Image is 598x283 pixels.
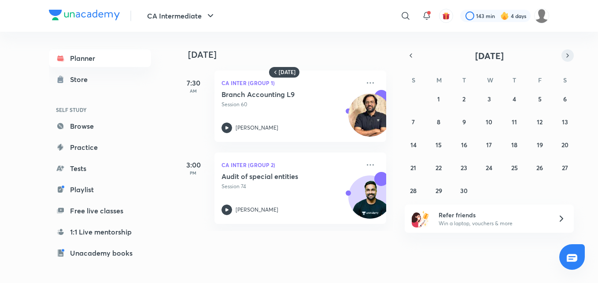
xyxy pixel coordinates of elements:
button: September 16, 2025 [457,138,471,152]
button: September 10, 2025 [482,115,496,129]
abbr: September 14, 2025 [410,141,417,149]
abbr: Friday [538,76,542,84]
abbr: September 8, 2025 [437,118,440,126]
abbr: Wednesday [487,76,493,84]
p: PM [176,170,211,175]
button: September 9, 2025 [457,115,471,129]
abbr: September 21, 2025 [410,164,416,172]
abbr: September 3, 2025 [487,95,491,103]
button: September 27, 2025 [558,160,572,175]
button: September 3, 2025 [482,92,496,106]
img: Company Logo [49,10,120,20]
button: September 15, 2025 [432,138,446,152]
button: avatar [439,9,453,23]
abbr: September 5, 2025 [538,95,542,103]
button: September 20, 2025 [558,138,572,152]
button: September 4, 2025 [507,92,521,106]
abbr: September 10, 2025 [486,118,492,126]
a: Tests [49,160,151,177]
abbr: September 7, 2025 [412,118,415,126]
button: September 8, 2025 [432,115,446,129]
abbr: September 9, 2025 [462,118,466,126]
abbr: Tuesday [462,76,466,84]
abbr: September 6, 2025 [563,95,567,103]
abbr: September 23, 2025 [461,164,467,172]
button: September 28, 2025 [406,183,421,197]
button: September 17, 2025 [482,138,496,152]
p: Session 74 [221,182,360,190]
button: September 11, 2025 [507,115,521,129]
abbr: September 26, 2025 [536,164,543,172]
button: September 6, 2025 [558,92,572,106]
button: September 24, 2025 [482,160,496,175]
button: September 2, 2025 [457,92,471,106]
img: Avatar [349,180,391,223]
h6: Refer friends [439,210,547,220]
button: September 13, 2025 [558,115,572,129]
a: Company Logo [49,10,120,22]
p: CA Inter (Group 2) [221,160,360,170]
button: September 7, 2025 [406,115,421,129]
abbr: Thursday [513,76,516,84]
abbr: September 20, 2025 [561,141,568,149]
h5: 7:30 [176,78,211,88]
img: Shikha kumari [534,8,549,23]
div: Store [70,74,93,85]
abbr: September 22, 2025 [436,164,442,172]
h4: [DATE] [188,49,395,60]
button: September 12, 2025 [533,115,547,129]
abbr: September 25, 2025 [511,164,518,172]
button: September 26, 2025 [533,160,547,175]
abbr: Saturday [563,76,567,84]
button: September 30, 2025 [457,183,471,197]
abbr: September 24, 2025 [486,164,492,172]
h6: SELF STUDY [49,102,151,117]
button: September 23, 2025 [457,160,471,175]
abbr: September 18, 2025 [511,141,517,149]
abbr: September 17, 2025 [486,141,492,149]
button: CA Intermediate [142,7,221,25]
p: CA Inter (Group 1) [221,78,360,88]
button: September 29, 2025 [432,183,446,197]
p: Win a laptop, vouchers & more [439,220,547,227]
a: Store [49,71,151,88]
p: [PERSON_NAME] [236,206,278,214]
span: [DATE] [475,50,504,62]
abbr: September 2, 2025 [462,95,465,103]
button: [DATE] [417,49,561,62]
a: Planner [49,49,151,67]
a: Playlist [49,181,151,198]
abbr: September 16, 2025 [461,141,467,149]
p: Session 60 [221,101,360,108]
img: streak [500,11,509,20]
a: Practice [49,138,151,156]
p: AM [176,88,211,93]
button: September 1, 2025 [432,92,446,106]
h5: 3:00 [176,160,211,170]
button: September 5, 2025 [533,92,547,106]
h5: Audit of special entities [221,172,331,181]
abbr: September 12, 2025 [537,118,543,126]
abbr: September 29, 2025 [436,186,442,195]
a: Free live classes [49,202,151,220]
a: Browse [49,117,151,135]
abbr: September 4, 2025 [513,95,516,103]
abbr: September 28, 2025 [410,186,417,195]
abbr: September 15, 2025 [436,141,442,149]
abbr: September 27, 2025 [562,164,568,172]
abbr: September 1, 2025 [437,95,440,103]
a: Unacademy books [49,244,151,262]
abbr: September 30, 2025 [460,186,468,195]
abbr: Monday [436,76,442,84]
h6: [DATE] [279,69,295,76]
button: September 21, 2025 [406,160,421,175]
abbr: Sunday [412,76,415,84]
button: September 19, 2025 [533,138,547,152]
a: 1:1 Live mentorship [49,223,151,241]
p: [PERSON_NAME] [236,124,278,132]
img: avatar [442,12,450,20]
button: September 14, 2025 [406,138,421,152]
img: referral [412,210,429,227]
button: September 25, 2025 [507,160,521,175]
button: September 22, 2025 [432,160,446,175]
